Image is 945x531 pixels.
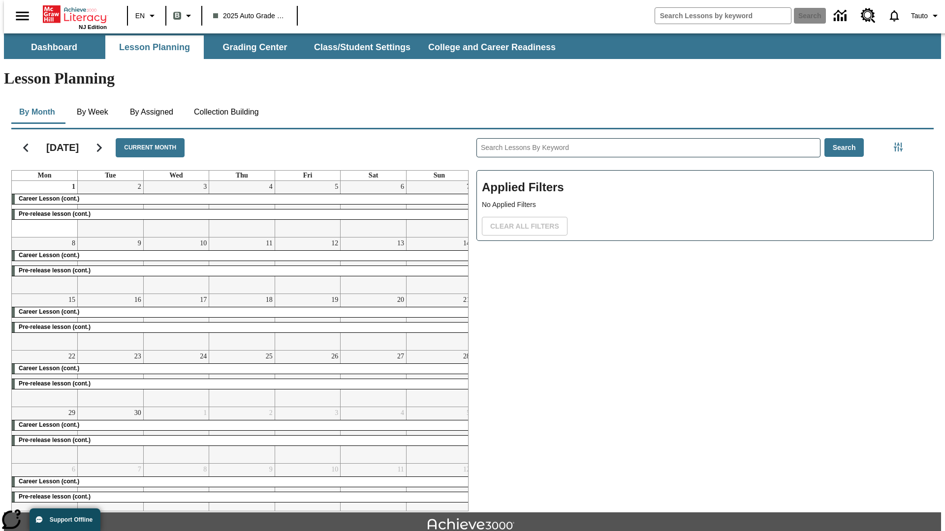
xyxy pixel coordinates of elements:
a: September 10, 2025 [198,237,209,249]
a: Wednesday [167,171,185,180]
a: October 2, 2025 [267,407,275,419]
td: September 7, 2025 [406,181,472,237]
div: Pre-release lesson (cont.) [12,379,472,389]
button: By Week [68,100,117,124]
a: September 25, 2025 [264,351,275,362]
a: October 3, 2025 [333,407,340,419]
a: September 21, 2025 [461,294,472,306]
span: B [175,9,180,22]
div: Career Lesson (cont.) [12,251,472,261]
button: Current Month [116,138,185,157]
a: September 5, 2025 [333,181,340,193]
td: September 13, 2025 [341,237,407,294]
a: October 7, 2025 [136,464,143,475]
button: Next [87,135,112,160]
a: September 22, 2025 [66,351,77,362]
span: Career Lesson (cont.) [19,308,79,315]
a: September 19, 2025 [329,294,340,306]
a: September 26, 2025 [329,351,340,362]
div: Pre-release lesson (cont.) [12,436,472,445]
td: October 5, 2025 [406,407,472,464]
a: September 7, 2025 [465,181,472,193]
button: Open side menu [8,1,37,30]
a: September 16, 2025 [132,294,143,306]
a: September 8, 2025 [70,237,77,249]
div: Pre-release lesson (cont.) [12,266,472,276]
td: October 2, 2025 [209,407,275,464]
td: October 6, 2025 [12,464,78,520]
span: Career Lesson (cont.) [19,478,79,485]
a: Friday [301,171,315,180]
button: Support Offline [30,508,100,531]
td: September 15, 2025 [12,294,78,351]
td: September 24, 2025 [143,351,209,407]
div: Search [469,125,934,511]
input: search field [655,8,791,24]
p: No Applied Filters [482,200,928,210]
button: Collection Building [186,100,267,124]
td: September 5, 2025 [275,181,341,237]
td: September 16, 2025 [78,294,144,351]
td: September 28, 2025 [406,351,472,407]
a: September 24, 2025 [198,351,209,362]
td: September 12, 2025 [275,237,341,294]
td: September 4, 2025 [209,181,275,237]
div: Pre-release lesson (cont.) [12,492,472,502]
a: October 9, 2025 [267,464,275,475]
span: Pre-release lesson (cont.) [19,324,91,330]
a: September 29, 2025 [66,407,77,419]
td: September 30, 2025 [78,407,144,464]
span: Pre-release lesson (cont.) [19,380,91,387]
a: September 30, 2025 [132,407,143,419]
a: Thursday [234,171,250,180]
td: September 19, 2025 [275,294,341,351]
button: Previous [13,135,38,160]
div: Pre-release lesson (cont.) [12,209,472,219]
td: September 8, 2025 [12,237,78,294]
span: Career Lesson (cont.) [19,195,79,202]
div: Career Lesson (cont.) [12,307,472,317]
div: Career Lesson (cont.) [12,194,472,204]
button: Search [824,138,864,157]
button: Class/Student Settings [306,35,418,59]
h1: Lesson Planning [4,69,941,88]
a: Resource Center, Will open in new tab [855,2,882,29]
a: September 12, 2025 [329,237,340,249]
td: September 23, 2025 [78,351,144,407]
span: Pre-release lesson (cont.) [19,267,91,274]
a: Monday [36,171,54,180]
td: September 21, 2025 [406,294,472,351]
td: September 1, 2025 [12,181,78,237]
div: Home [43,3,107,30]
a: October 6, 2025 [70,464,77,475]
td: October 9, 2025 [209,464,275,520]
div: Career Lesson (cont.) [12,364,472,374]
span: Support Offline [50,516,93,523]
td: October 11, 2025 [341,464,407,520]
a: September 20, 2025 [395,294,406,306]
a: September 14, 2025 [461,237,472,249]
a: September 11, 2025 [264,237,274,249]
h2: Applied Filters [482,176,928,200]
a: October 5, 2025 [465,407,472,419]
td: September 25, 2025 [209,351,275,407]
td: September 6, 2025 [341,181,407,237]
td: September 22, 2025 [12,351,78,407]
td: October 1, 2025 [143,407,209,464]
button: College and Career Readiness [420,35,564,59]
span: Pre-release lesson (cont.) [19,493,91,500]
a: September 1, 2025 [70,181,77,193]
td: September 14, 2025 [406,237,472,294]
span: Career Lesson (cont.) [19,421,79,428]
a: October 10, 2025 [329,464,340,475]
button: Grading Center [206,35,304,59]
td: October 7, 2025 [78,464,144,520]
button: By Month [11,100,63,124]
a: September 27, 2025 [395,351,406,362]
a: Tuesday [103,171,118,180]
div: Career Lesson (cont.) [12,420,472,430]
a: September 18, 2025 [264,294,275,306]
span: Tauto [911,11,928,21]
a: September 15, 2025 [66,294,77,306]
button: Filters Side menu [888,137,908,157]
